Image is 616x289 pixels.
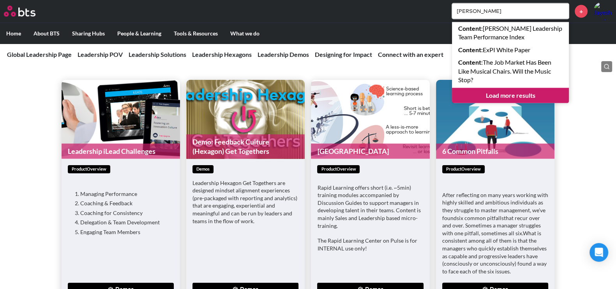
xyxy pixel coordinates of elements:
a: Content:[PERSON_NAME] Leadership Team Performance Index [452,22,569,44]
span: productOverview [317,165,360,173]
a: Go home [4,6,50,17]
a: Profile [593,2,612,21]
label: What we do [224,23,266,44]
span: demos [192,165,214,173]
a: Content:The Job Market Has Been Like Musical Chairs. Will the Music Stop? [452,56,569,86]
a: Load more results [452,88,569,103]
strong: Content [458,46,481,53]
p: Leadership Hexagon Get Togethers are designed mindset alignment experiences (pre-packaged with re... [192,179,298,225]
p: After reflecting on many years working with highly skilled and ambitious individuals as they stru... [442,191,548,275]
div: Open Intercom Messenger [590,243,608,262]
a: Connect with an expert [378,51,443,58]
a: Leadership Solutions [129,51,186,58]
a: Demo: Feedback Culture (Hexagon) Get Togethers [186,134,305,159]
img: Jayesh Bhatt [593,2,612,21]
a: Leadership POV [78,51,123,58]
span: productOverview [68,165,110,173]
label: About BTS [27,23,66,44]
a: 6 Common Pitfalls [436,144,554,159]
p: Rapid Learning offers short (i.e. ~5min) training modules accompanied by Discussion Guides to sup... [317,184,423,230]
li: Coaching & Feedback [80,199,168,207]
a: Content:ExPI White Paper [452,44,569,56]
li: Managing Performance [80,190,168,198]
a: Leadership Demos [258,51,309,58]
img: BTS Logo [4,6,35,17]
label: Sharing Hubs [66,23,111,44]
a: [GEOGRAPHIC_DATA] [311,144,429,159]
a: Global Leadership Page [7,51,72,58]
label: Tools & Resources [168,23,224,44]
a: Leadership iLead Challenges [62,144,180,159]
a: Leadership Hexagons [192,51,252,58]
label: People & Learning [111,23,168,44]
li: Engaging Team Members [80,228,168,236]
strong: Content [458,25,481,32]
li: Coaching for Consistency [80,209,168,217]
strong: Content [458,58,481,66]
li: Delegation & Team Development [80,219,168,226]
a: + [575,5,588,18]
p: The Rapid Learning Center on Pulse is for INTERNAL use only! [317,237,423,252]
span: productOverview [442,165,485,173]
a: Designing for Impact [315,51,372,58]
